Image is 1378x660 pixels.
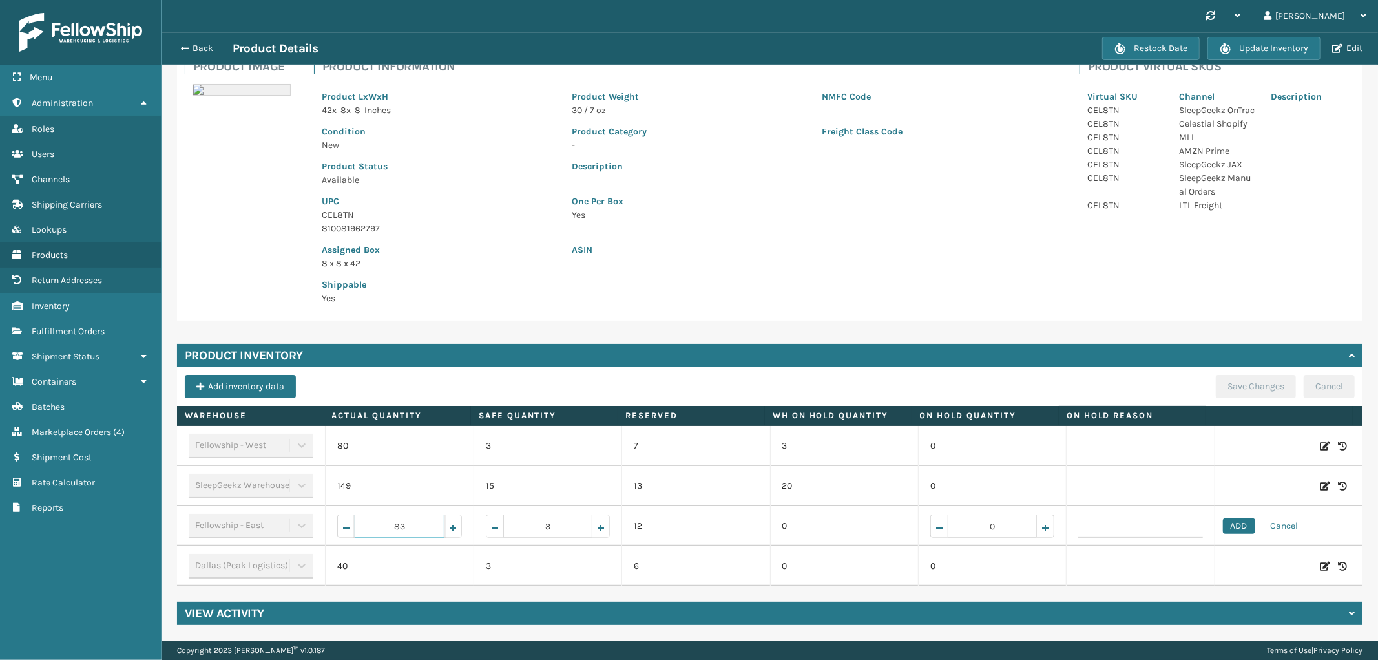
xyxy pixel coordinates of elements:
[322,243,556,257] p: Assigned Box
[1267,641,1362,660] div: |
[1320,560,1330,573] i: Edit
[322,292,556,305] p: Yes
[474,546,621,586] td: 3
[322,173,556,187] p: Available
[193,84,291,96] img: 51104088640_40f294f443_o-scaled-700x700.jpg
[322,257,556,270] p: 8 x 8 x 42
[634,520,758,533] p: 12
[920,410,1051,421] label: On Hold Quantity
[322,208,556,222] p: CEL8TN
[322,90,556,103] p: Product LxWxH
[572,125,806,138] p: Product Category
[32,98,93,109] span: Administration
[931,515,992,537] span: Decrease value
[1207,37,1321,60] button: Update Inventory
[1271,90,1347,103] p: Description
[1328,43,1366,54] button: Edit
[340,105,351,116] span: 8 x
[32,502,63,513] span: Reports
[1087,90,1164,103] p: Virtual SKU
[1179,90,1255,103] p: Channel
[1179,117,1255,131] p: Celestial Shopify
[572,90,806,103] p: Product Weight
[32,477,95,488] span: Rate Calculator
[185,348,303,363] h4: Product Inventory
[1087,158,1164,171] p: CEL8TN
[32,452,92,463] span: Shipment Cost
[1338,440,1347,452] i: Inventory History
[1179,158,1255,171] p: SleepGeekz JAX
[1087,144,1164,158] p: CEL8TN
[32,174,70,185] span: Channels
[634,480,758,493] p: 13
[479,410,610,421] label: Safe Quantity
[1087,117,1164,131] p: CEL8TN
[19,13,142,52] img: logo
[32,401,65,412] span: Batches
[322,222,556,235] p: 810081962797
[1304,375,1355,398] button: Cancel
[322,160,556,173] p: Product Status
[185,375,296,398] button: Add inventory data
[634,560,758,573] p: 6
[1087,171,1164,185] p: CEL8TN
[822,90,1056,103] p: NMFC Code
[332,410,463,421] label: Actual Quantity
[185,410,316,421] label: Warehouse
[572,160,1056,173] p: Description
[770,466,918,506] td: 20
[572,138,806,152] p: -
[572,195,1056,208] p: One Per Box
[770,506,918,546] td: 0
[32,326,105,337] span: Fulfillment Orders
[1179,131,1255,144] p: MLI
[1263,518,1306,534] button: Cancel
[322,138,556,152] p: New
[1179,171,1255,198] p: SleepGeekz Manual Orders
[193,59,298,74] h4: Product Image
[572,243,1056,257] p: ASIN
[770,426,918,466] td: 3
[322,125,556,138] p: Condition
[173,43,233,54] button: Back
[185,606,264,621] h4: View Activity
[32,275,102,286] span: Return Addresses
[325,546,473,586] td: 40
[322,59,1064,74] h4: Product Information
[32,250,68,261] span: Products
[355,105,360,116] span: 8
[918,466,1066,506] td: 0
[322,105,337,116] span: 42 x
[626,410,757,421] label: Reserved
[113,427,125,438] span: ( 4 )
[325,426,473,466] td: 80
[474,426,621,466] td: 3
[1267,646,1311,655] a: Terms of Use
[1087,198,1164,212] p: CEL8TN
[177,641,325,660] p: Copyright 2023 [PERSON_NAME]™ v 1.0.187
[322,195,556,208] p: UPC
[322,278,556,292] p: Shippable
[30,72,52,83] span: Menu
[1179,144,1255,158] p: AMZN Prime
[1320,480,1330,493] i: Edit
[32,199,102,210] span: Shipping Carriers
[32,351,99,362] span: Shipment Status
[325,466,473,506] td: 149
[1338,480,1347,493] i: Inventory History
[918,546,1066,586] td: 0
[1320,440,1330,452] i: Edit
[486,515,548,537] span: Decrease value
[32,123,54,134] span: Roles
[32,376,76,387] span: Containers
[1179,198,1255,212] p: LTL Freight
[1223,518,1255,534] button: ADD
[1216,375,1296,398] button: Save Changes
[364,105,391,116] span: Inches
[32,301,70,312] span: Inventory
[1179,103,1255,117] p: SleepGeekz OnTrac
[1088,59,1355,74] h4: Product Virtual SKUs
[1087,103,1164,117] p: CEL8TN
[634,440,758,452] p: 7
[918,426,1066,466] td: 0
